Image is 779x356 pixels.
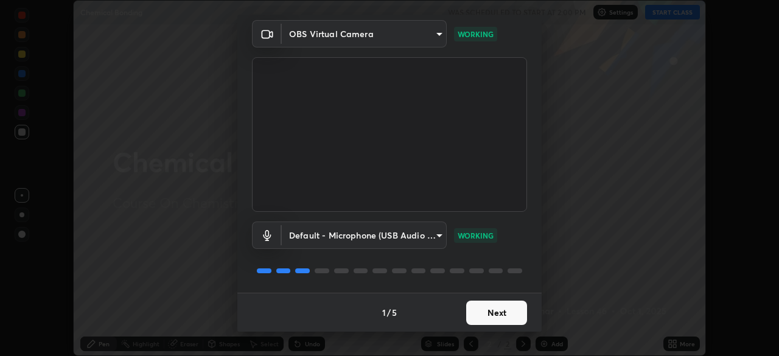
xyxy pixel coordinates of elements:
div: OBS Virtual Camera [282,222,447,249]
button: Next [466,301,527,325]
p: WORKING [458,230,494,241]
h4: 5 [392,306,397,319]
p: WORKING [458,29,494,40]
h4: 1 [382,306,386,319]
h4: / [387,306,391,319]
div: OBS Virtual Camera [282,20,447,47]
